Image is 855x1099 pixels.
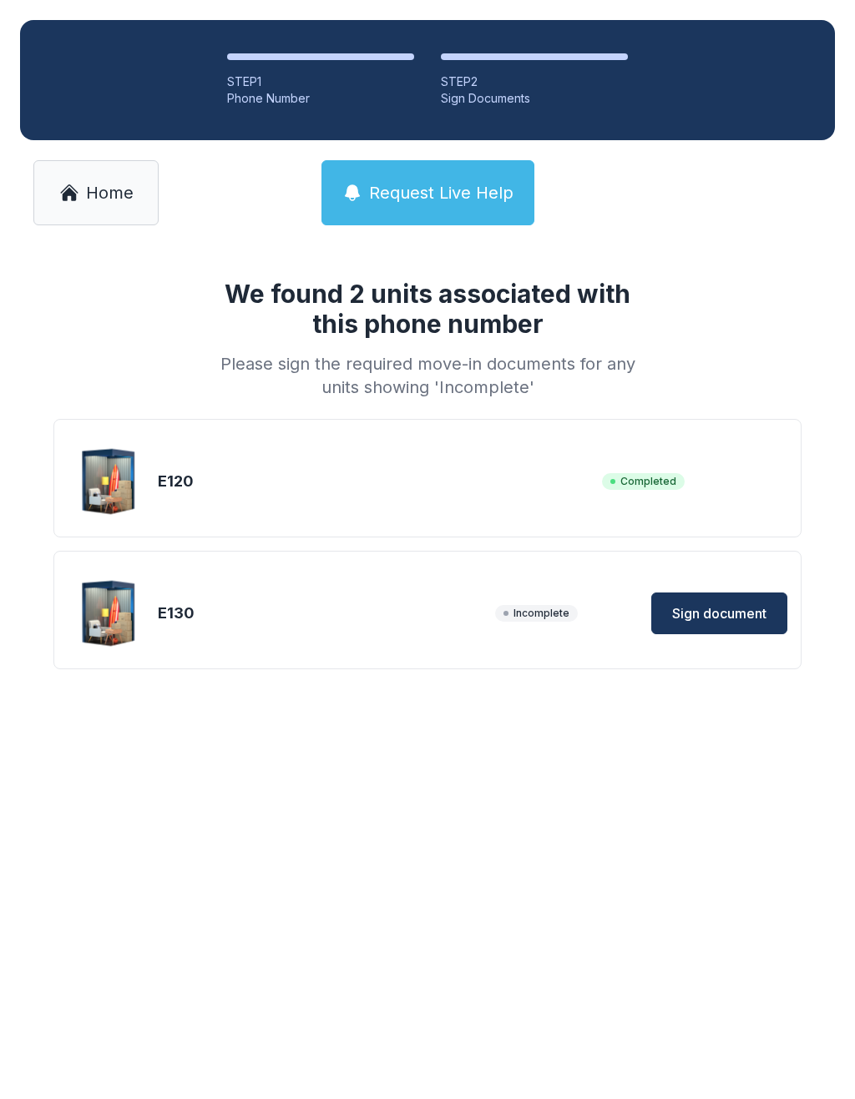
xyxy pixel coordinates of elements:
div: STEP 1 [227,73,414,90]
span: Sign document [672,603,766,623]
span: Incomplete [495,605,578,622]
div: Phone Number [227,90,414,107]
div: E120 [158,470,595,493]
div: STEP 2 [441,73,628,90]
span: Request Live Help [369,181,514,204]
h1: We found 2 units associated with this phone number [214,279,641,339]
span: Completed [602,473,685,490]
div: E130 [158,602,488,625]
span: Home [86,181,134,204]
div: Sign Documents [441,90,628,107]
div: Please sign the required move-in documents for any units showing 'Incomplete' [214,352,641,399]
